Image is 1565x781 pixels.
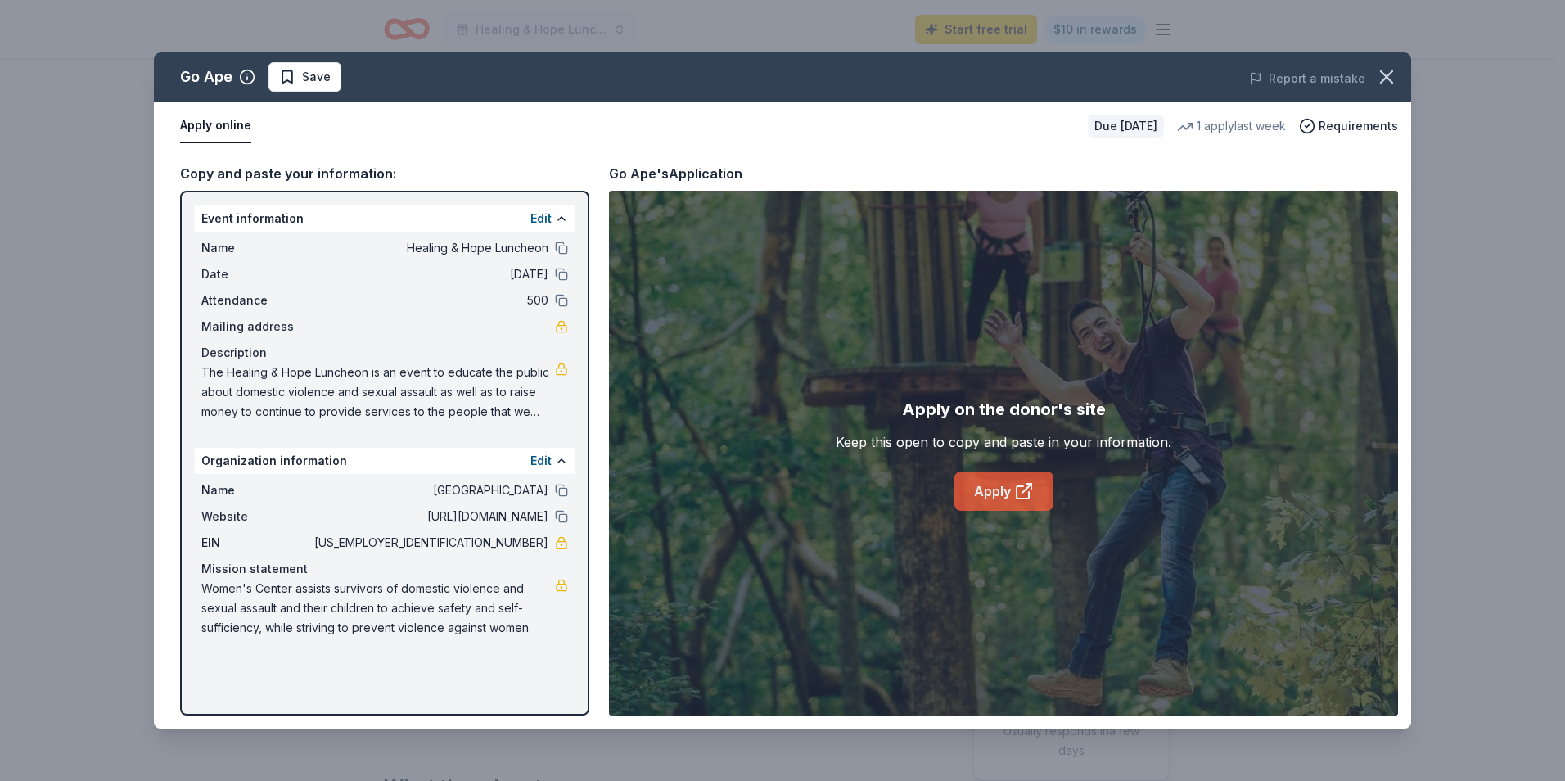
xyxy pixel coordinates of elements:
[201,559,568,579] div: Mission statement
[311,507,548,526] span: [URL][DOMAIN_NAME]
[1299,116,1398,136] button: Requirements
[180,64,232,90] div: Go Ape
[311,238,548,258] span: Healing & Hope Luncheon
[1319,116,1398,136] span: Requirements
[201,481,311,500] span: Name
[201,579,555,638] span: Women's Center assists survivors of domestic violence and sexual assault and their children to ac...
[201,317,311,336] span: Mailing address
[311,264,548,284] span: [DATE]
[201,363,555,422] span: The Healing & Hope Luncheon is an event to educate the public about domestic violence and sexual ...
[195,448,575,474] div: Organization information
[302,67,331,87] span: Save
[311,533,548,553] span: [US_EMPLOYER_IDENTIFICATION_NUMBER]
[180,109,251,143] button: Apply online
[311,481,548,500] span: [GEOGRAPHIC_DATA]
[1177,116,1286,136] div: 1 apply last week
[201,533,311,553] span: EIN
[1088,115,1164,138] div: Due [DATE]
[609,163,742,184] div: Go Ape's Application
[1249,69,1365,88] button: Report a mistake
[902,396,1106,422] div: Apply on the donor's site
[530,451,552,471] button: Edit
[201,343,568,363] div: Description
[311,291,548,310] span: 500
[180,163,589,184] div: Copy and paste your information:
[530,209,552,228] button: Edit
[836,432,1171,452] div: Keep this open to copy and paste in your information.
[201,264,311,284] span: Date
[195,205,575,232] div: Event information
[201,291,311,310] span: Attendance
[201,238,311,258] span: Name
[201,507,311,526] span: Website
[268,62,341,92] button: Save
[954,472,1053,511] a: Apply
